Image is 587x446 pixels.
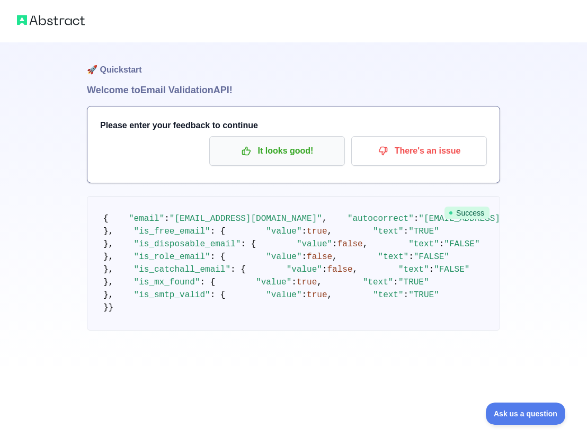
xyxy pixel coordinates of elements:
[337,239,363,249] span: false
[327,265,353,274] span: false
[301,290,307,300] span: :
[210,227,226,236] span: : {
[307,227,327,236] span: true
[87,83,500,97] h1: Welcome to Email Validation API!
[217,142,337,160] p: It looks good!
[398,278,429,287] span: "TRUE"
[351,136,487,166] button: There's an issue
[301,227,307,236] span: :
[164,214,170,224] span: :
[134,239,241,249] span: "is_disposable_email"
[327,227,333,236] span: ,
[209,136,345,166] button: It looks good!
[439,239,444,249] span: :
[134,278,200,287] span: "is_mx_found"
[134,252,210,262] span: "is_role_email"
[129,214,164,224] span: "email"
[363,239,368,249] span: ,
[307,290,327,300] span: true
[408,252,414,262] span: :
[408,239,439,249] span: "text"
[322,265,327,274] span: :
[266,290,301,300] span: "value"
[307,252,332,262] span: false
[210,252,226,262] span: : {
[332,252,337,262] span: ,
[327,290,333,300] span: ,
[393,278,398,287] span: :
[322,214,327,224] span: ,
[230,265,246,274] span: : {
[444,207,490,219] span: Success
[398,265,429,274] span: "text"
[210,290,226,300] span: : {
[17,13,85,28] img: Abstract logo
[241,239,256,249] span: : {
[378,252,409,262] span: "text"
[317,278,322,287] span: ,
[200,278,215,287] span: : {
[134,290,210,300] span: "is_smtp_valid"
[353,265,358,274] span: ,
[414,214,419,224] span: :
[256,278,291,287] span: "value"
[408,290,439,300] span: "TRUE"
[332,239,337,249] span: :
[414,252,449,262] span: "FALSE"
[103,214,109,224] span: {
[301,252,307,262] span: :
[100,119,487,132] h3: Please enter your feedback to continue
[170,214,322,224] span: "[EMAIL_ADDRESS][DOMAIN_NAME]"
[434,265,469,274] span: "FALSE"
[266,252,301,262] span: "value"
[297,278,317,287] span: true
[486,403,566,425] iframe: Toggle Customer Support
[419,214,571,224] span: "[EMAIL_ADDRESS][DOMAIN_NAME]"
[444,239,479,249] span: "FALSE"
[404,227,409,236] span: :
[404,290,409,300] span: :
[373,227,404,236] span: "text"
[87,42,500,83] h1: 🚀 Quickstart
[291,278,297,287] span: :
[348,214,414,224] span: "autocorrect"
[134,227,210,236] span: "is_free_email"
[297,239,332,249] span: "value"
[408,227,439,236] span: "TRUE"
[134,265,230,274] span: "is_catchall_email"
[363,278,394,287] span: "text"
[359,142,479,160] p: There's an issue
[287,265,322,274] span: "value"
[429,265,434,274] span: :
[373,290,404,300] span: "text"
[266,227,301,236] span: "value"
